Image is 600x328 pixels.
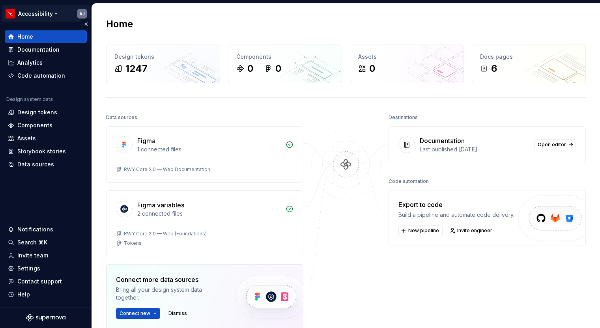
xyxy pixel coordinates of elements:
[5,236,87,249] button: Search ⌘K
[369,62,375,75] div: 0
[228,45,342,83] a: Components00
[124,240,142,246] div: Tokens
[398,211,514,219] div: Build a pipeline and automate code delivery.
[5,275,87,288] button: Contact support
[5,288,87,301] button: Help
[5,249,87,262] a: Invite team
[17,72,65,80] div: Code automation
[114,53,212,61] div: Design tokens
[236,53,334,61] div: Components
[5,119,87,132] a: Components
[5,106,87,119] a: Design tokens
[538,142,566,148] span: Open editor
[6,96,53,102] div: Design system data
[2,5,90,22] button: AccessibilityAJ
[79,11,85,17] div: AJ
[472,45,586,83] a: Docs pages6
[5,158,87,171] a: Data sources
[26,314,65,322] svg: Supernova Logo
[398,200,514,209] div: Export to code
[389,176,429,187] div: Code automation
[491,62,497,75] div: 6
[447,225,496,236] a: Invite engineer
[116,308,160,319] button: Connect new
[275,62,281,75] div: 0
[534,139,576,150] a: Open editor
[17,252,48,259] div: Invite team
[18,10,53,18] div: Accessibility
[17,239,47,246] div: Search ⌘K
[17,108,57,116] div: Design tokens
[106,126,303,183] a: Figma1 connected filesRWY Core 2.0 — Web Documentation
[457,227,492,234] span: Invite engineer
[17,278,62,285] div: Contact support
[5,262,87,275] a: Settings
[420,136,465,145] div: Documentation
[5,145,87,158] a: Storybook stories
[6,9,15,19] img: 6b187050-a3ed-48aa-8485-808e17fcee26.png
[106,112,137,123] div: Data sources
[106,18,133,30] h2: Home
[106,190,303,256] a: Figma variables2 connected filesRWY Core 2.0 — Web (Foundations)Tokens
[120,310,150,317] span: Connect new
[247,62,253,75] div: 0
[17,225,53,233] div: Notifications
[106,45,220,83] a: Design tokens1247
[17,46,60,54] div: Documentation
[137,200,184,210] div: Figma variables
[168,310,187,317] span: Dismiss
[17,134,36,142] div: Assets
[358,53,456,61] div: Assets
[17,59,43,67] div: Analytics
[389,112,418,123] div: Destinations
[17,147,66,155] div: Storybook stories
[17,160,54,168] div: Data sources
[5,56,87,69] a: Analytics
[125,62,148,75] div: 1247
[116,286,222,302] div: Bring all your design system data together.
[80,19,92,30] button: Collapse sidebar
[116,275,222,284] div: Connect more data sources
[5,132,87,145] a: Assets
[5,223,87,236] button: Notifications
[398,225,443,236] button: New pipeline
[137,210,281,218] div: 2 connected files
[124,166,210,173] div: RWY Core 2.0 — Web Documentation
[137,136,155,145] div: Figma
[480,53,578,61] div: Docs pages
[5,30,87,43] a: Home
[17,33,33,41] div: Home
[124,231,207,237] div: RWY Core 2.0 — Web (Foundations)
[17,291,30,298] div: Help
[408,227,439,234] span: New pipeline
[5,69,87,82] a: Code automation
[165,308,191,319] button: Dismiss
[17,265,40,272] div: Settings
[420,145,529,153] div: Last published [DATE]
[137,145,281,153] div: 1 connected files
[17,121,52,129] div: Components
[350,45,464,83] a: Assets0
[5,43,87,56] a: Documentation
